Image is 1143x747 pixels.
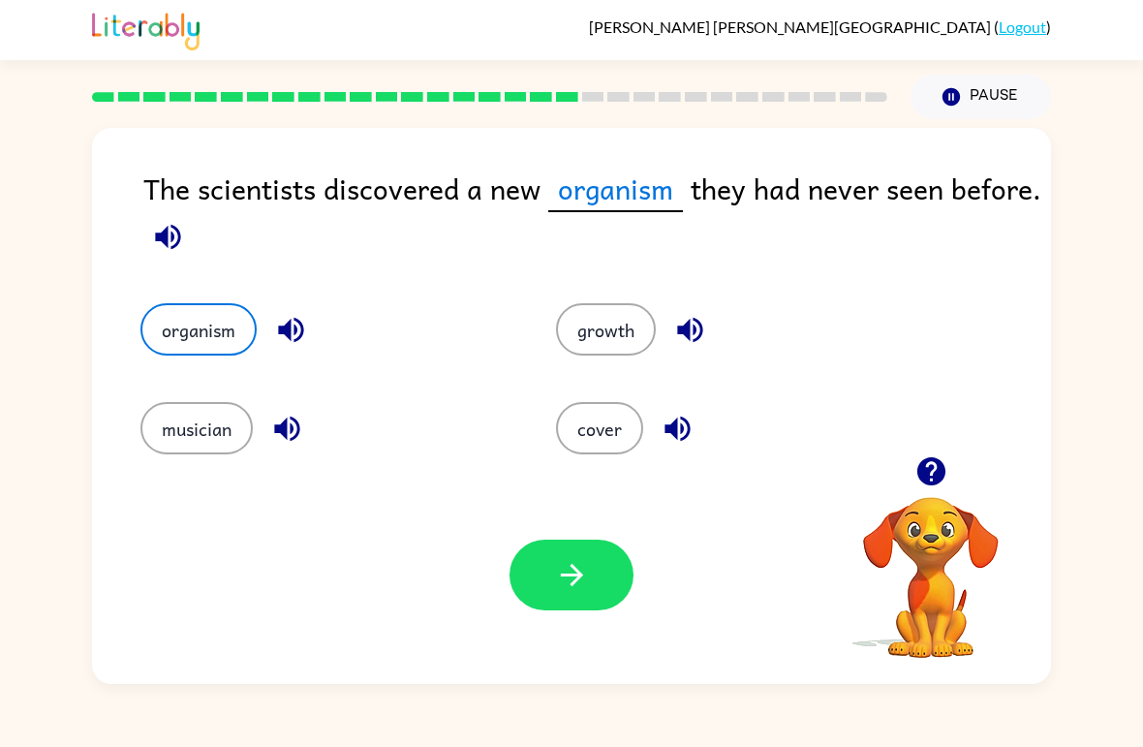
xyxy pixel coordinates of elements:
span: [PERSON_NAME] [PERSON_NAME][GEOGRAPHIC_DATA] [589,17,994,36]
button: organism [140,303,257,356]
button: musician [140,402,253,454]
button: cover [556,402,643,454]
video: Your browser must support playing .mp4 files to use Literably. Please try using another browser. [834,467,1028,661]
a: Logout [999,17,1046,36]
img: Literably [92,8,200,50]
div: The scientists discovered a new they had never seen before. [143,167,1051,265]
span: organism [548,167,683,212]
div: ( ) [589,17,1051,36]
button: Pause [911,75,1051,119]
button: growth [556,303,656,356]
